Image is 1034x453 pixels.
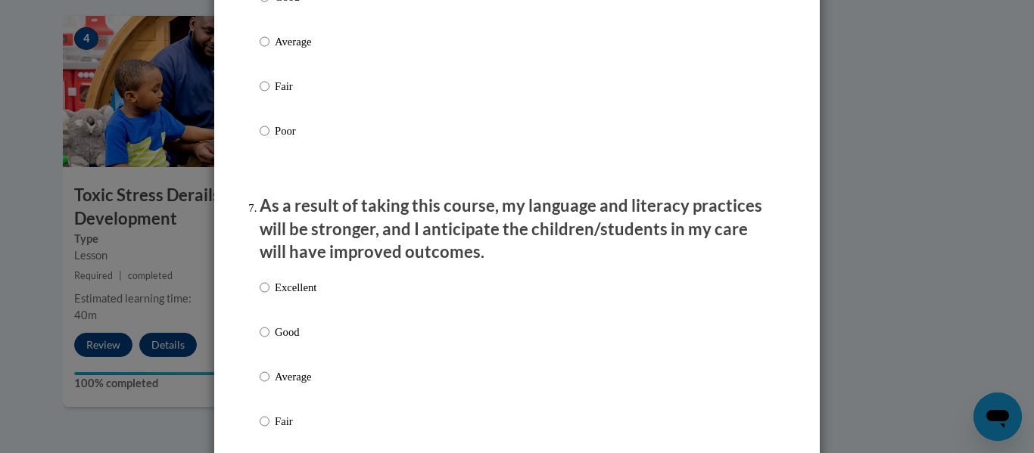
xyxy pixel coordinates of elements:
p: Excellent [275,279,316,296]
p: Fair [275,413,316,430]
input: Poor [260,123,269,139]
input: Excellent [260,279,269,296]
input: Good [260,324,269,340]
p: As a result of taking this course, my language and literacy practices will be stronger, and I ant... [260,194,774,264]
p: Average [275,33,316,50]
p: Average [275,368,316,385]
p: Good [275,324,316,340]
input: Average [260,33,269,50]
input: Fair [260,78,269,95]
input: Fair [260,413,269,430]
p: Poor [275,123,316,139]
p: Fair [275,78,316,95]
input: Average [260,368,269,385]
